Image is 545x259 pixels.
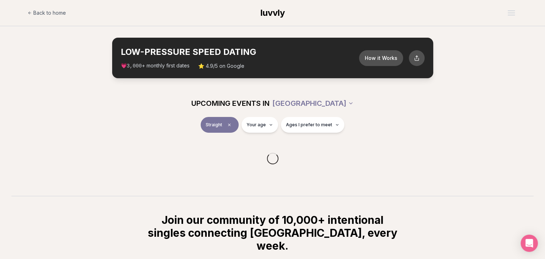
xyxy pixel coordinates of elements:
span: Straight [206,122,222,128]
button: How it Works [359,50,403,66]
span: Clear event type filter [225,121,234,129]
button: [GEOGRAPHIC_DATA] [272,95,354,111]
span: luvvly [260,8,285,18]
span: Back to home [33,9,66,17]
h2: Join our community of 10,000+ intentional singles connecting [GEOGRAPHIC_DATA], every week. [147,213,399,252]
div: Open Intercom Messenger [521,235,538,252]
a: luvvly [260,7,285,19]
button: StraightClear event type filter [201,117,239,133]
button: Ages I prefer to meet [281,117,344,133]
span: Ages I prefer to meet [286,122,332,128]
button: Your age [242,117,278,133]
span: 3,000 [127,63,142,69]
span: ⭐ 4.9/5 on Google [198,62,244,70]
button: Open menu [505,8,518,18]
a: Back to home [28,6,66,20]
span: UPCOMING EVENTS IN [191,98,269,108]
h2: LOW-PRESSURE SPEED DATING [121,46,359,58]
span: Your age [247,122,266,128]
span: 💗 + monthly first dates [121,62,190,70]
